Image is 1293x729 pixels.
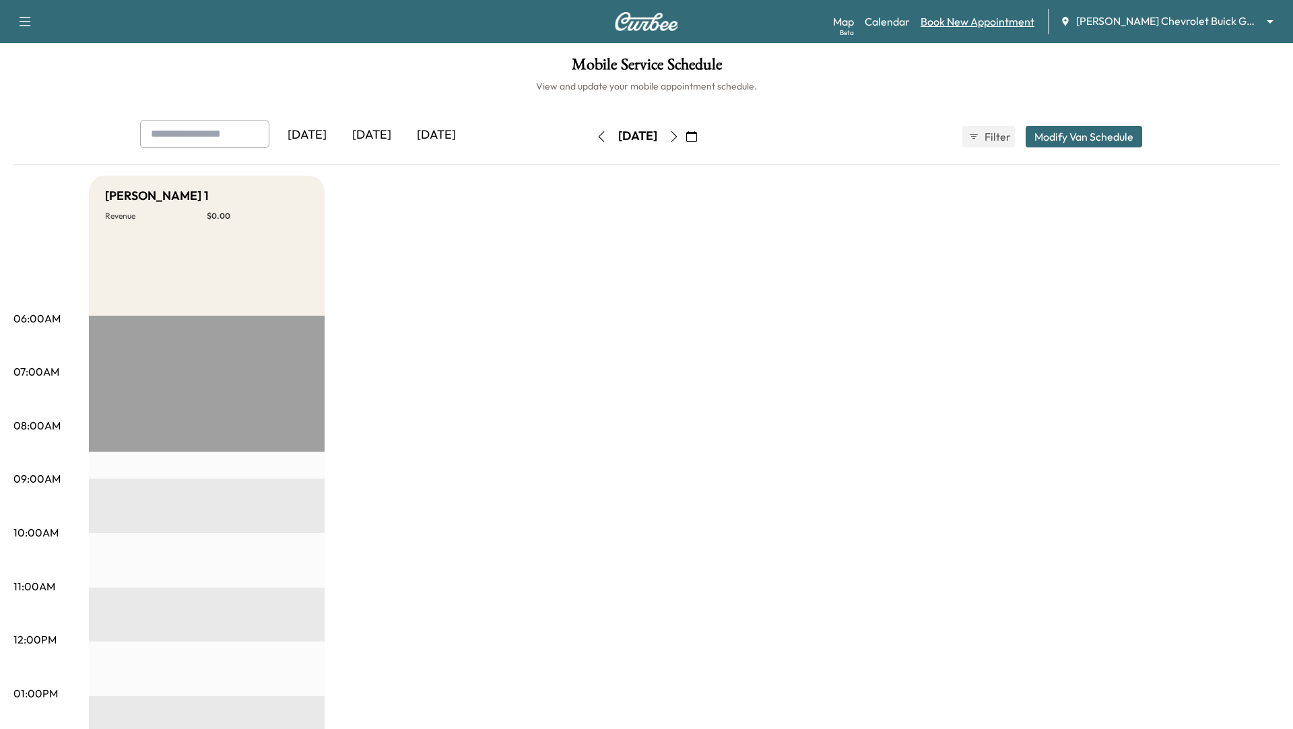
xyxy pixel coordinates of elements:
[833,13,854,30] a: MapBeta
[618,128,657,145] div: [DATE]
[339,120,404,151] div: [DATE]
[207,211,308,221] p: $ 0.00
[1076,13,1261,29] span: [PERSON_NAME] Chevrolet Buick GMC
[13,631,57,648] p: 12:00PM
[13,524,59,541] p: 10:00AM
[865,13,910,30] a: Calendar
[13,578,55,594] p: 11:00AM
[13,417,61,433] p: 08:00AM
[13,57,1280,79] h1: Mobile Service Schedule
[105,211,207,221] p: Revenue
[962,126,1015,147] button: Filter
[13,363,59,380] p: 07:00AM
[404,120,469,151] div: [DATE]
[13,310,61,326] p: 06:00AM
[13,79,1280,93] h6: View and update your mobile appointment schedule.
[275,120,339,151] div: [DATE]
[985,129,1009,145] span: Filter
[13,471,61,487] p: 09:00AM
[840,28,854,38] div: Beta
[1026,126,1142,147] button: Modify Van Schedule
[105,186,209,205] h5: [PERSON_NAME] 1
[13,685,58,701] p: 01:00PM
[921,13,1034,30] a: Book New Appointment
[614,12,679,31] img: Curbee Logo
